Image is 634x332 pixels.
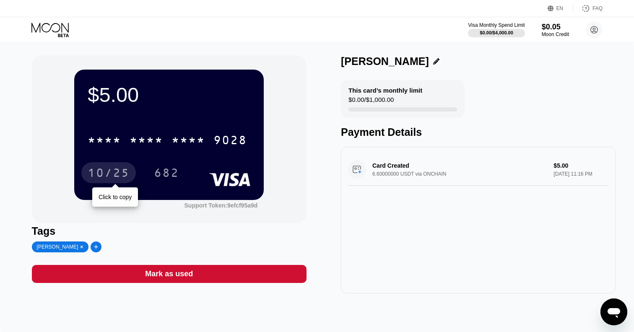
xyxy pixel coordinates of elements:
[184,202,258,209] div: Support Token:9efcf95a9d
[154,167,179,181] div: 682
[32,265,307,283] div: Mark as used
[32,225,307,237] div: Tags
[341,55,429,67] div: [PERSON_NAME]
[348,96,394,107] div: $0.00 / $1,000.00
[213,135,247,148] div: 9028
[468,22,525,37] div: Visa Monthly Spend Limit$0.00/$4,000.00
[542,23,569,31] div: $0.05
[573,4,603,13] div: FAQ
[88,83,250,106] div: $5.00
[548,4,573,13] div: EN
[37,244,78,250] div: [PERSON_NAME]
[99,194,132,200] div: Click to copy
[542,23,569,37] div: $0.05Moon Credit
[480,30,513,35] div: $0.00 / $4,000.00
[600,298,627,325] iframe: Button to launch messaging window
[468,22,525,28] div: Visa Monthly Spend Limit
[556,5,564,11] div: EN
[145,269,193,279] div: Mark as used
[592,5,603,11] div: FAQ
[184,202,258,209] div: Support Token: 9efcf95a9d
[88,167,130,181] div: 10/25
[542,31,569,37] div: Moon Credit
[341,126,616,138] div: Payment Details
[348,87,422,94] div: This card’s monthly limit
[81,162,136,183] div: 10/25
[148,162,185,183] div: 682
